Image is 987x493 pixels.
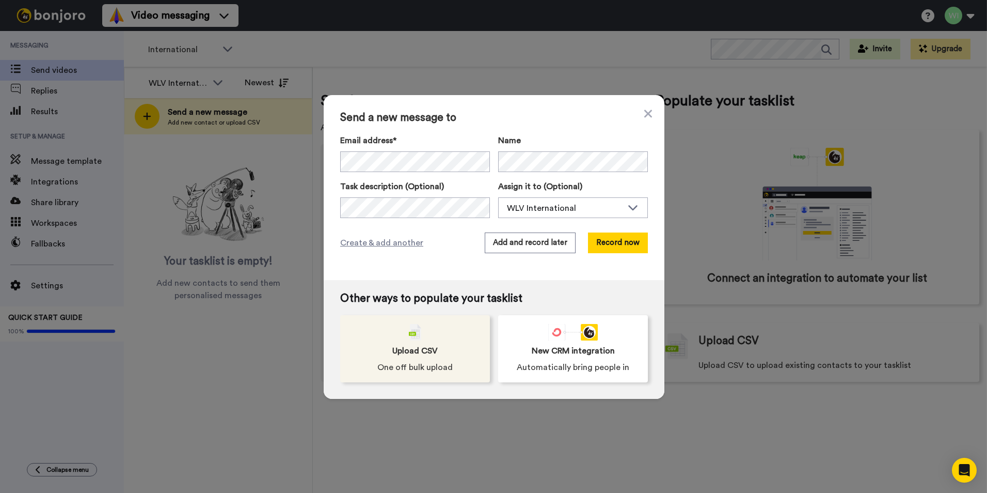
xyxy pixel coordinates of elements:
div: animation [548,324,598,341]
div: Open Intercom Messenger [952,458,977,483]
label: Assign it to (Optional) [498,180,648,193]
span: New CRM integration [532,345,615,357]
label: Email address* [340,134,490,147]
span: Name [498,134,521,147]
button: Add and record later [485,233,576,253]
span: Upload CSV [392,345,438,357]
span: Create & add another [340,237,423,249]
span: Automatically bring people in [517,361,629,374]
img: csv-grey.png [409,324,421,341]
span: Send a new message to [340,112,648,124]
div: WLV International [507,202,623,214]
span: One off bulk upload [377,361,453,374]
button: Record now [588,233,648,253]
span: Other ways to populate your tasklist [340,292,648,305]
label: Task description (Optional) [340,180,490,193]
